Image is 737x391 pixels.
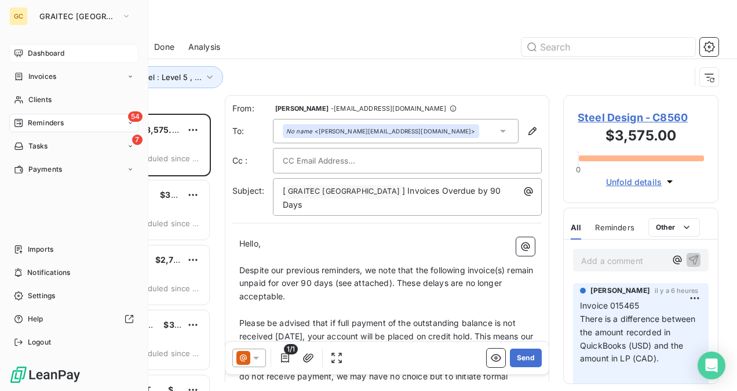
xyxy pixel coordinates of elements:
span: Invoices [28,71,56,82]
div: Open Intercom Messenger [698,352,725,379]
h3: $3,575.00 [578,125,704,149]
span: Steel Design - C8560 [578,110,704,125]
img: Logo LeanPay [9,365,81,384]
span: Unfold details [606,176,662,188]
span: [PERSON_NAME] [590,285,650,296]
span: Notifications [27,267,70,278]
span: scheduled since 541 days [130,219,200,228]
input: Search [521,38,695,56]
span: scheduled since 449 days [130,349,200,358]
span: Payments [28,164,62,175]
label: To: [232,125,273,137]
button: Other [648,218,700,237]
span: Reminder Level : Level 5 , ... [99,73,202,82]
button: Reminder Level : Level 5 , ... [82,66,223,88]
span: 1/1 [284,344,298,354]
span: Subject: [232,186,264,195]
span: ] Invoices Overdue by 90 Days [283,186,504,209]
span: [ [283,186,286,195]
span: There is a difference between the amount recorded in QuickBooks (USD) and the amount in LP (CAD). [580,314,698,364]
div: <[PERSON_NAME][EMAIL_ADDRESS][DOMAIN_NAME]> [286,127,476,135]
span: $2,728.00 [155,255,198,265]
span: 7 [132,135,143,145]
span: scheduled since 534 days [130,284,200,293]
span: Dashboard [28,48,64,59]
button: Send [510,349,542,367]
button: Unfold details [603,175,679,189]
a: Help [9,310,138,328]
span: Reminders [28,118,64,128]
span: [PERSON_NAME] [275,105,329,112]
span: $3,575.00 [140,125,183,135]
span: Hello, [239,238,261,248]
span: Despite our previous reminders, we note that the following invoice(s) remain unpaid for over 90 d... [239,265,536,302]
span: Clients [28,95,52,105]
span: $347.42 [160,190,193,200]
span: 54 [128,111,143,122]
label: Cc : [232,155,273,166]
input: CC Email Address... [283,152,407,169]
span: $3,807.98 [163,320,205,330]
span: Imports [28,244,53,255]
span: Tasks [28,141,48,151]
span: 0 [576,165,581,174]
span: GRAITEC [GEOGRAPHIC_DATA] [39,12,117,21]
div: GC [9,7,28,26]
span: Done [154,41,174,53]
span: From: [232,103,273,114]
span: GRAITEC [GEOGRAPHIC_DATA] [286,185,402,198]
span: Invoice 015465 [580,301,639,310]
em: No name [286,127,312,135]
span: Logout [28,337,51,347]
span: Settings [28,291,55,301]
span: scheduled since 738 days [130,154,200,163]
span: All [571,223,581,232]
span: Help [28,314,43,324]
span: Reminders [595,223,634,232]
span: - [EMAIL_ADDRESS][DOMAIN_NAME] [331,105,446,112]
span: Analysis [188,41,220,53]
span: il y a 6 heures [655,287,698,294]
